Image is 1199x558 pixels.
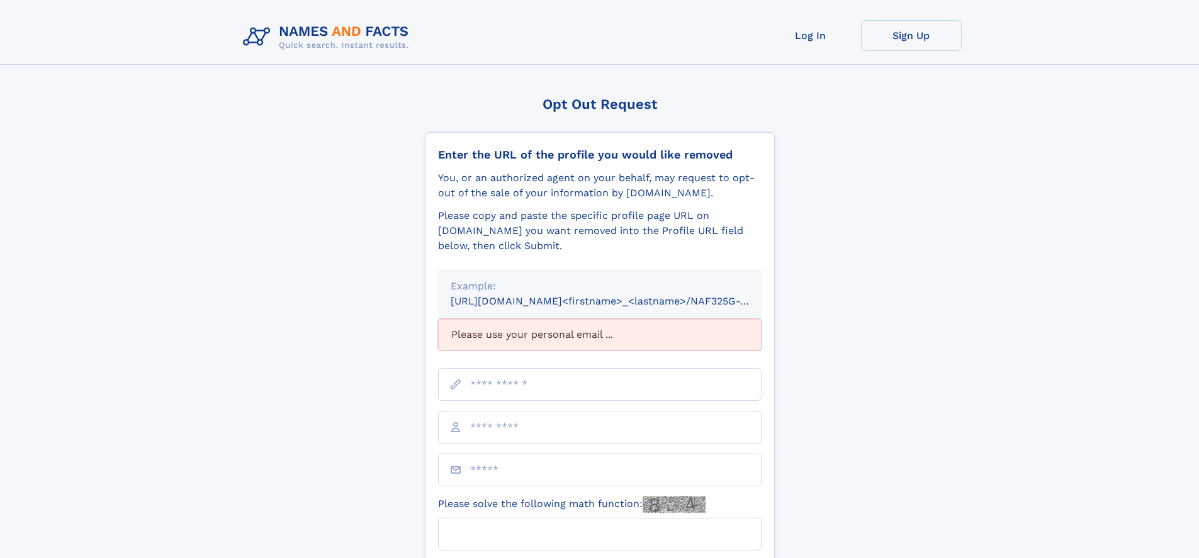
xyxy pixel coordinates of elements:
div: Opt Out Request [425,96,775,112]
small: [URL][DOMAIN_NAME]<firstname>_<lastname>/NAF325G-xxxxxxxx [451,295,785,307]
div: Please use your personal email ... [438,319,762,350]
a: Sign Up [861,20,962,51]
a: Log In [760,20,861,51]
img: Logo Names and Facts [238,20,419,54]
div: Enter the URL of the profile you would like removed [438,148,762,162]
label: Please solve the following math function: [438,496,706,513]
div: Please copy and paste the specific profile page URL on [DOMAIN_NAME] you want removed into the Pr... [438,208,762,254]
div: Example: [451,279,749,294]
div: You, or an authorized agent on your behalf, may request to opt-out of the sale of your informatio... [438,170,762,201]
